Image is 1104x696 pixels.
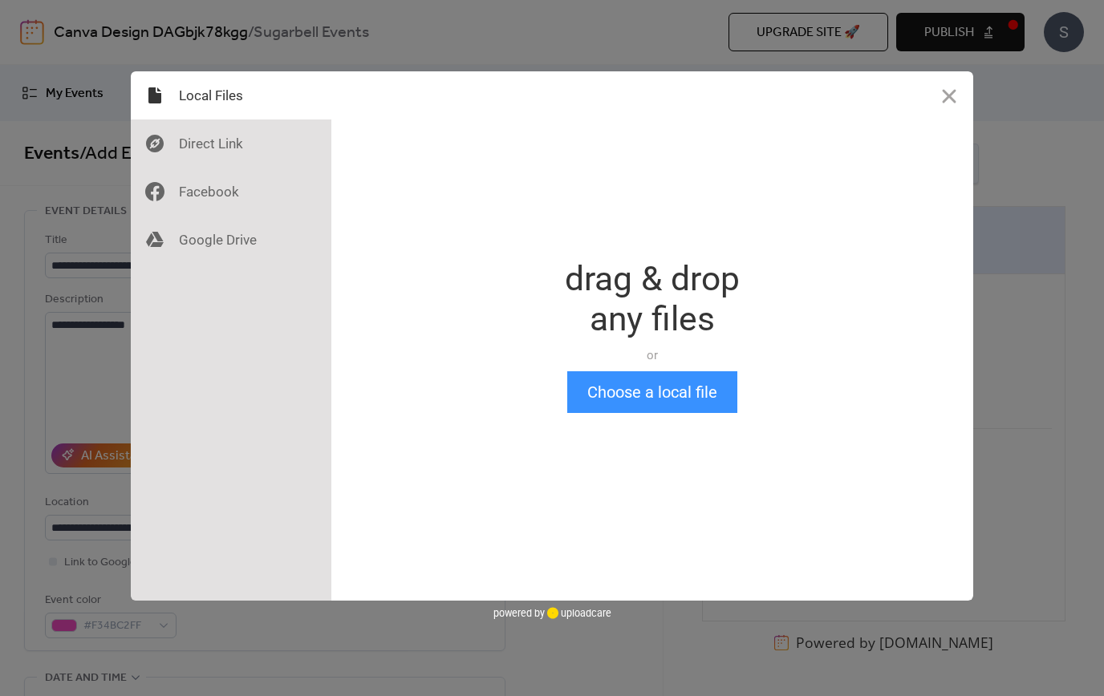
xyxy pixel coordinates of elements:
[131,216,331,264] div: Google Drive
[131,119,331,168] div: Direct Link
[131,168,331,216] div: Facebook
[567,371,737,413] button: Choose a local file
[545,607,611,619] a: uploadcare
[131,71,331,119] div: Local Files
[925,71,973,119] button: Close
[565,259,740,339] div: drag & drop any files
[565,347,740,363] div: or
[493,601,611,625] div: powered by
